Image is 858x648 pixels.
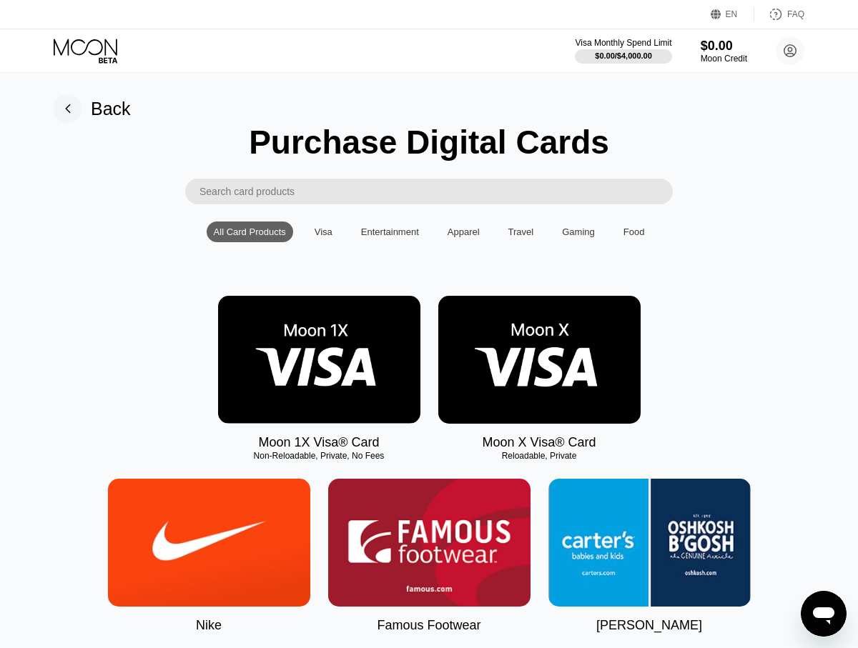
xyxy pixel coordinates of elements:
[482,435,596,450] div: Moon X Visa® Card
[555,221,602,242] div: Gaming
[315,226,332,237] div: Visa
[562,226,595,237] div: Gaming
[623,226,645,237] div: Food
[726,9,738,19] div: EN
[54,94,131,123] div: Back
[616,221,652,242] div: Food
[207,221,293,242] div: All Card Products
[787,9,804,19] div: FAQ
[701,54,747,64] div: Moon Credit
[199,179,673,204] input: Search card products
[438,451,641,461] div: Reloadable, Private
[440,221,487,242] div: Apparel
[258,435,379,450] div: Moon 1X Visa® Card
[91,99,131,119] div: Back
[361,226,419,237] div: Entertainment
[307,221,340,242] div: Visa
[501,221,541,242] div: Travel
[354,221,426,242] div: Entertainment
[754,7,804,21] div: FAQ
[214,226,286,237] div: All Card Products
[249,123,609,161] div: Purchase Digital Cards
[218,451,420,461] div: Non-Reloadable, Private, No Fees
[701,39,747,64] div: $0.00Moon Credit
[596,618,702,633] div: [PERSON_NAME]
[575,38,671,48] div: Visa Monthly Spend Limit
[711,7,754,21] div: EN
[801,591,847,637] iframe: Button to launch messaging window
[508,226,534,237] div: Travel
[595,51,652,60] div: $0.00 / $4,000.00
[377,618,480,633] div: Famous Footwear
[701,39,747,54] div: $0.00
[448,226,480,237] div: Apparel
[196,618,222,633] div: Nike
[575,38,671,64] div: Visa Monthly Spend Limit$0.00/$4,000.00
